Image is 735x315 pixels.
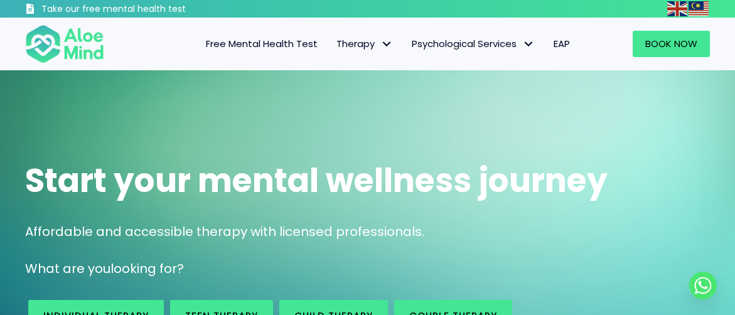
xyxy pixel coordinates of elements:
[110,260,184,277] span: looking for?
[520,35,538,53] span: Psychological Services: submenu
[25,3,239,18] a: Take our free mental health test
[633,31,710,57] a: Book Now
[544,31,579,57] a: EAP
[689,1,710,16] a: Malay
[196,31,327,57] a: Free Mental Health Test
[25,24,104,64] img: Aloe mind Logo
[689,1,709,16] img: ms
[645,37,697,50] span: Book Now
[667,1,689,16] a: English
[336,37,393,50] span: Therapy
[554,37,570,50] span: EAP
[412,37,535,50] span: Psychological Services
[689,272,717,299] a: Whatsapp
[117,31,579,57] nav: Menu
[402,31,544,57] a: Psychological ServicesPsychological Services: submenu
[25,223,710,241] p: Affordable and accessible therapy with licensed professionals.
[378,35,396,53] span: Therapy: submenu
[25,260,110,277] span: What are you
[327,31,402,57] a: TherapyTherapy: submenu
[667,1,687,16] img: en
[206,37,318,50] span: Free Mental Health Test
[25,157,608,203] span: Start your mental wellness journey
[41,3,239,16] h3: Take our free mental health test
